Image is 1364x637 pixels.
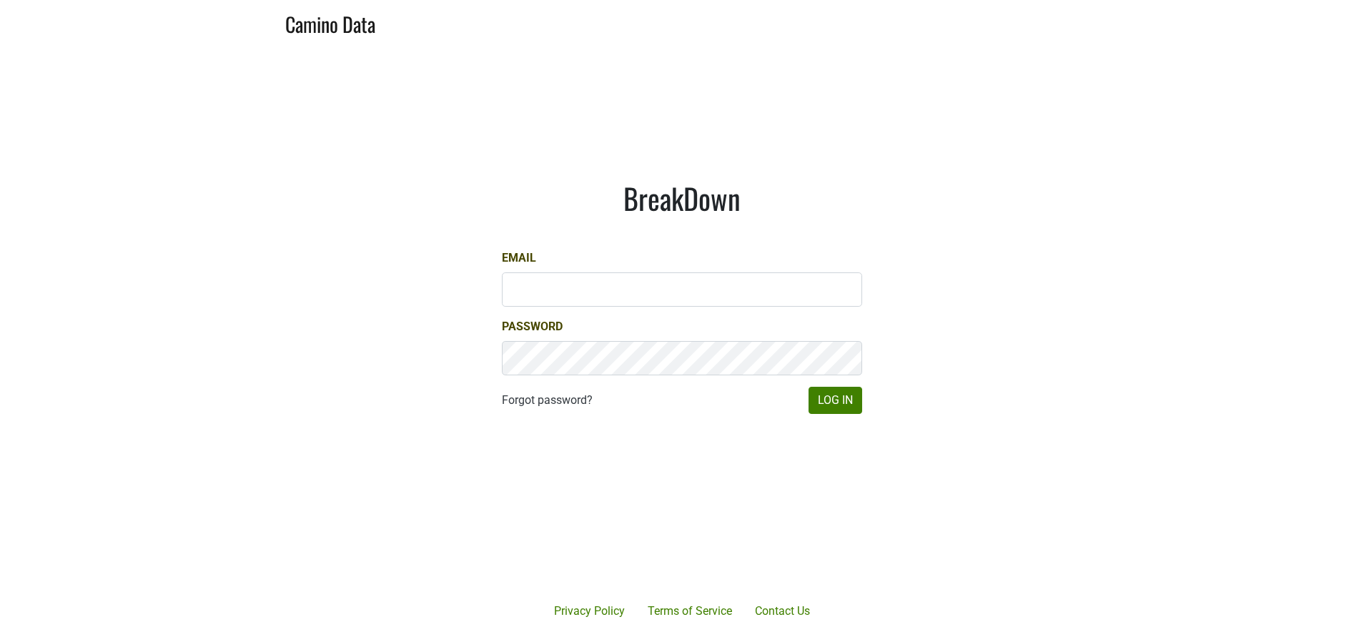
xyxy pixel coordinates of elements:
a: Forgot password? [502,392,593,409]
h1: BreakDown [502,181,862,215]
a: Terms of Service [636,597,743,626]
a: Contact Us [743,597,821,626]
label: Email [502,250,536,267]
a: Privacy Policy [543,597,636,626]
button: Log In [809,387,862,414]
a: Camino Data [285,6,375,39]
label: Password [502,318,563,335]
